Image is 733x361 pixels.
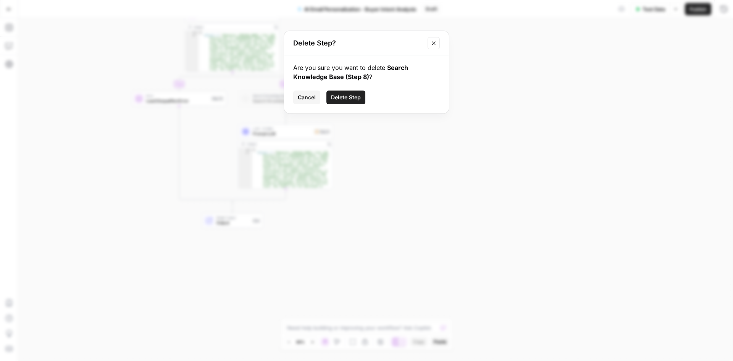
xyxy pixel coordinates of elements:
[293,63,440,81] div: Are you sure you want to delete ?
[428,37,440,49] button: Close modal
[326,91,365,104] button: Delete Step
[293,38,423,49] h2: Delete Step?
[331,94,361,101] span: Delete Step
[293,91,320,104] button: Cancel
[298,94,316,101] span: Cancel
